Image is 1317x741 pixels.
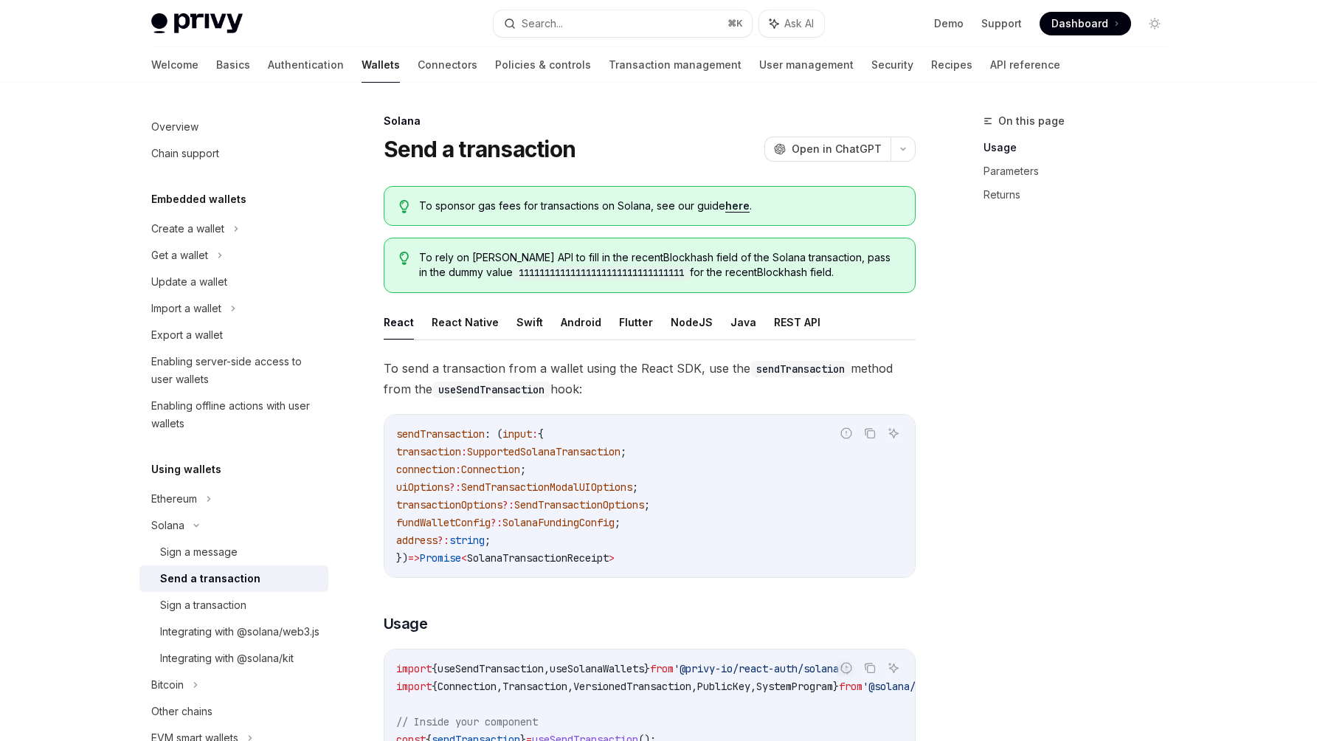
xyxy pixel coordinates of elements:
div: Export a wallet [151,326,223,344]
button: Search...⌘K [494,10,752,37]
a: Security [871,47,913,83]
button: NodeJS [671,305,713,340]
a: Authentication [268,47,344,83]
span: connection [396,463,455,476]
a: Connectors [418,47,477,83]
code: 11111111111111111111111111111111 [513,266,690,280]
button: Swift [516,305,543,340]
span: input [502,427,532,441]
button: Android [561,305,601,340]
a: Transaction management [609,47,742,83]
a: Parameters [984,159,1178,183]
div: Get a wallet [151,247,208,264]
div: Sign a message [160,543,238,561]
span: ; [632,480,638,494]
span: transactionOptions [396,498,502,511]
a: here [725,199,750,213]
svg: Tip [399,200,409,213]
div: Import a wallet [151,300,221,317]
button: Ask AI [884,658,903,678]
span: ?: [491,516,502,529]
span: useSendTransaction [438,662,544,675]
button: React [384,305,414,340]
div: Integrating with @solana/web3.js [160,623,319,641]
a: Other chains [139,698,328,725]
span: Ask AI [784,16,814,31]
span: ; [485,534,491,547]
button: REST API [774,305,820,340]
button: Ask AI [884,424,903,443]
span: , [750,680,756,693]
span: SendTransactionOptions [514,498,644,511]
span: Usage [384,613,428,634]
div: Enabling server-side access to user wallets [151,353,319,388]
span: On this page [998,112,1065,130]
div: Overview [151,118,198,136]
a: Recipes [931,47,972,83]
div: Ethereum [151,490,197,508]
span: => [408,551,420,565]
span: ; [621,445,626,458]
span: }) [396,551,408,565]
div: Chain support [151,145,219,162]
button: Open in ChatGPT [764,137,891,162]
div: Bitcoin [151,676,184,694]
svg: Tip [399,252,409,265]
span: ; [615,516,621,529]
a: Demo [934,16,964,31]
span: } [644,662,650,675]
span: To send a transaction from a wallet using the React SDK, use the method from the hook: [384,358,916,399]
button: Flutter [619,305,653,340]
span: To rely on [PERSON_NAME] API to fill in the recentBlockhash field of the Solana transaction, pass... [419,250,899,280]
div: Enabling offline actions with user wallets [151,397,319,432]
span: , [544,662,550,675]
span: : [455,463,461,476]
a: Usage [984,136,1178,159]
a: Wallets [362,47,400,83]
span: { [538,427,544,441]
span: : [461,445,467,458]
div: Search... [522,15,563,32]
button: Copy the contents from the code block [860,658,879,678]
a: Sign a transaction [139,592,328,618]
span: Connection [438,680,497,693]
span: Dashboard [1051,16,1108,31]
span: { [432,662,438,675]
a: Integrating with @solana/kit [139,645,328,672]
div: Sign a transaction [160,596,246,614]
a: Enabling server-side access to user wallets [139,348,328,393]
a: Chain support [139,140,328,167]
img: light logo [151,13,243,34]
button: Report incorrect code [837,658,856,678]
span: : ( [485,427,502,441]
span: { [432,680,438,693]
span: VersionedTransaction [573,680,691,693]
div: Solana [151,517,184,534]
span: PublicKey [697,680,750,693]
span: ?: [438,534,449,547]
a: Policies & controls [495,47,591,83]
button: Copy the contents from the code block [860,424,879,443]
button: Toggle dark mode [1143,12,1166,35]
h5: Using wallets [151,461,221,478]
span: SystemProgram [756,680,833,693]
span: string [449,534,485,547]
span: '@privy-io/react-auth/solana' [674,662,845,675]
span: fundWalletConfig [396,516,491,529]
span: transaction [396,445,461,458]
span: : [532,427,538,441]
a: User management [759,47,854,83]
a: Support [981,16,1022,31]
span: uiOptions [396,480,449,494]
span: from [650,662,674,675]
span: // Inside your component [396,715,538,728]
div: Create a wallet [151,220,224,238]
span: Transaction [502,680,567,693]
div: Other chains [151,703,212,720]
span: SupportedSolanaTransaction [467,445,621,458]
span: sendTransaction [396,427,485,441]
code: sendTransaction [750,361,851,377]
span: ; [520,463,526,476]
a: Export a wallet [139,322,328,348]
a: Basics [216,47,250,83]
